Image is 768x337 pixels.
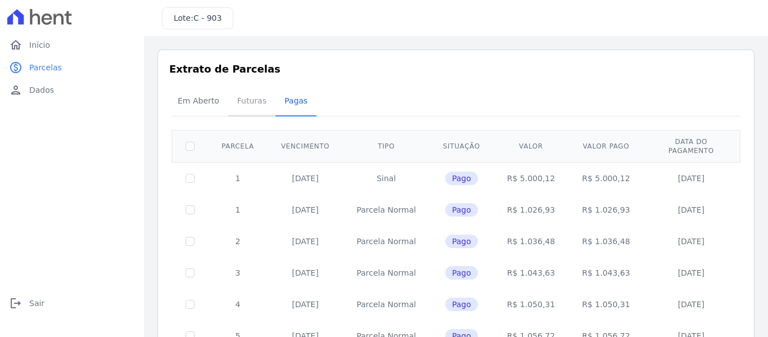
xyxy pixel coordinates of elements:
td: [DATE] [644,289,739,320]
span: Futuras [231,89,273,112]
span: Pago [445,298,478,311]
input: Só é possível selecionar pagamentos em aberto [186,174,195,183]
span: Pagas [278,89,314,112]
td: Parcela Normal [343,289,430,320]
span: Em Aberto [171,89,226,112]
td: 4 [208,289,268,320]
td: R$ 1.043,63 [494,257,568,289]
i: logout [9,296,22,310]
td: 2 [208,226,268,257]
th: Valor pago [568,130,643,162]
td: [DATE] [644,257,739,289]
td: [DATE] [644,194,739,226]
input: Só é possível selecionar pagamentos em aberto [186,300,195,309]
a: Em Aberto [169,87,228,116]
span: Sair [29,298,44,309]
td: R$ 1.043,63 [568,257,643,289]
a: logoutSair [4,292,139,314]
td: 1 [208,162,268,194]
input: Só é possível selecionar pagamentos em aberto [186,205,195,214]
td: R$ 1.050,31 [494,289,568,320]
td: 3 [208,257,268,289]
input: Só é possível selecionar pagamentos em aberto [186,268,195,277]
td: [DATE] [268,257,343,289]
td: [DATE] [268,226,343,257]
td: R$ 1.050,31 [568,289,643,320]
h3: Lote: [174,12,222,24]
span: Pago [445,172,478,185]
th: Situação [430,130,494,162]
th: Parcela [208,130,268,162]
th: Valor [494,130,568,162]
span: Pago [445,235,478,248]
a: Futuras [228,87,275,116]
td: [DATE] [644,162,739,194]
span: Pago [445,203,478,217]
td: R$ 5.000,12 [568,162,643,194]
th: Tipo [343,130,430,162]
td: [DATE] [268,194,343,226]
td: R$ 5.000,12 [494,162,568,194]
td: [DATE] [268,289,343,320]
td: Parcela Normal [343,226,430,257]
i: home [9,38,22,52]
span: C - 903 [193,14,222,23]
td: Parcela Normal [343,257,430,289]
td: [DATE] [644,226,739,257]
th: Data do pagamento [644,130,739,162]
input: Só é possível selecionar pagamentos em aberto [186,237,195,246]
th: Vencimento [268,130,343,162]
td: R$ 1.026,93 [568,194,643,226]
span: Parcelas [29,62,62,73]
i: paid [9,61,22,74]
a: paidParcelas [4,56,139,79]
h3: Extrato de Parcelas [169,61,743,77]
a: homeInício [4,34,139,56]
span: Pago [445,266,478,280]
td: Parcela Normal [343,194,430,226]
span: Dados [29,84,54,96]
span: Início [29,39,50,51]
td: R$ 1.026,93 [494,194,568,226]
td: R$ 1.036,48 [494,226,568,257]
i: person [9,83,22,97]
a: Pagas [275,87,317,116]
td: Sinal [343,162,430,194]
a: personDados [4,79,139,101]
td: [DATE] [268,162,343,194]
td: R$ 1.036,48 [568,226,643,257]
td: 1 [208,194,268,226]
